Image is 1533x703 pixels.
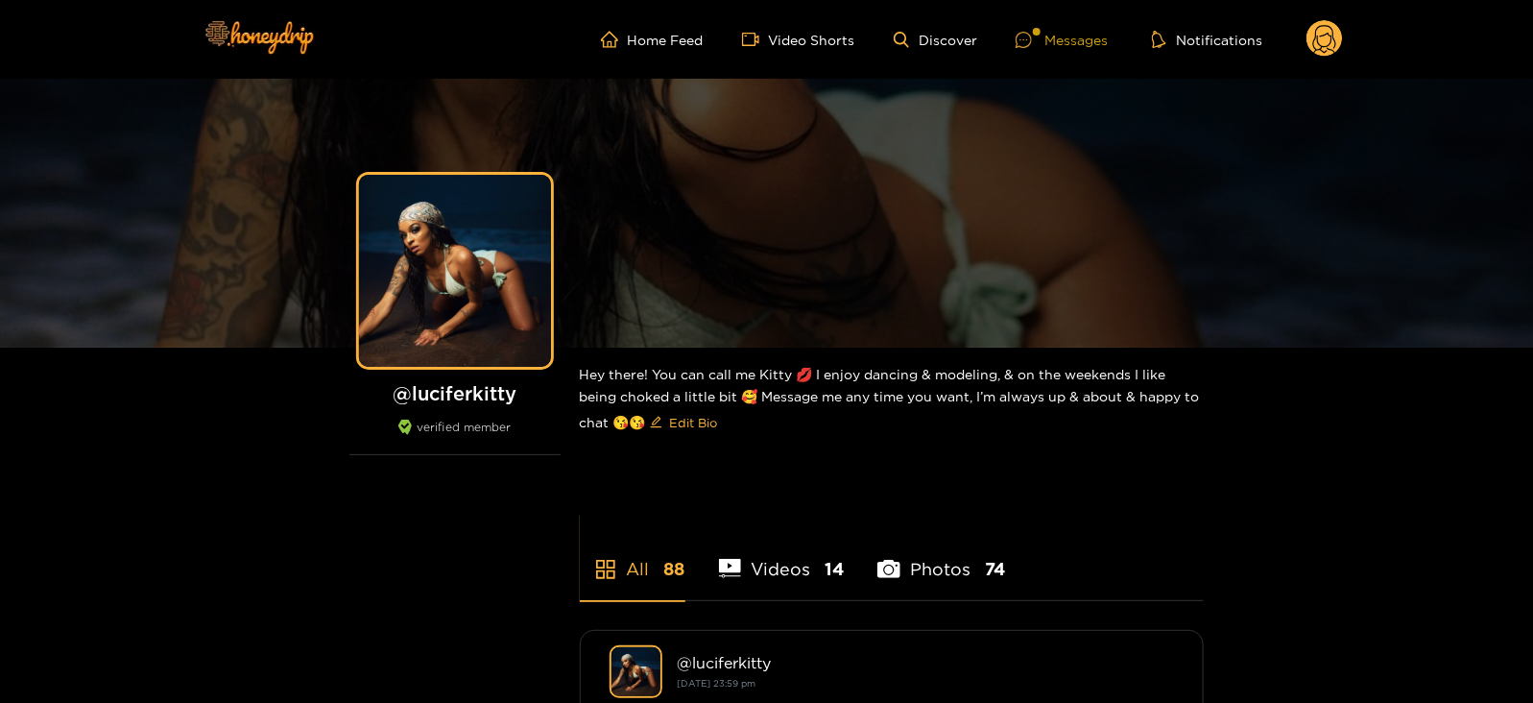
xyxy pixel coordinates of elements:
span: video-camera [742,31,769,48]
div: Messages [1016,29,1108,51]
a: Video Shorts [742,31,855,48]
li: Videos [719,514,845,600]
li: All [580,514,685,600]
small: [DATE] 23:59 pm [678,678,756,689]
span: edit [650,416,662,430]
a: Discover [894,32,977,48]
span: 74 [985,557,1005,581]
button: Notifications [1146,30,1268,49]
li: Photos [877,514,1005,600]
span: home [601,31,628,48]
span: 88 [664,557,685,581]
img: luciferkitty [610,645,662,698]
div: Hey there! You can call me Kitty 💋 I enjoy dancing & modeling, & on the weekends I like being cho... [580,348,1204,453]
span: 14 [825,557,844,581]
div: @ luciferkitty [678,654,1174,671]
a: Home Feed [601,31,704,48]
span: Edit Bio [670,413,718,432]
div: verified member [349,420,561,455]
span: appstore [594,558,617,581]
button: editEdit Bio [646,407,722,438]
h1: @ luciferkitty [349,381,561,405]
